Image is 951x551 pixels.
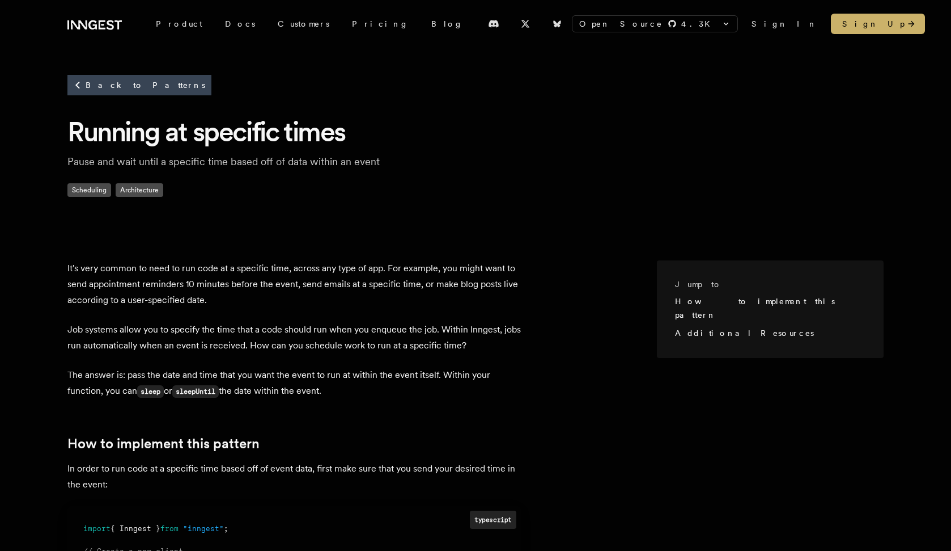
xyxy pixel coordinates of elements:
[545,15,570,33] a: Bluesky
[160,524,179,533] span: from
[67,367,521,399] p: The answer is: pass the date and time that you want the event to run at within the event itself. ...
[67,114,884,149] h1: Running at specific times
[214,14,266,34] a: Docs
[675,297,835,319] a: How to implement this pattern
[67,260,521,308] p: It's very common to need to run code at a specific time, across any type of app. For example, you...
[67,154,430,170] p: Pause and wait until a specific time based off of data within an event
[67,75,211,95] a: Back to Patterns
[111,524,160,533] span: { Inngest }
[752,18,817,30] a: Sign In
[224,524,228,533] span: ;
[67,436,521,452] h2: How to implement this pattern
[83,524,111,533] span: import
[67,461,521,493] p: In order to run code at a specific time based off of event data, first make sure that you send yo...
[831,14,925,34] a: Sign Up
[266,14,341,34] a: Customers
[579,18,663,30] span: Open Source
[675,279,856,290] h3: Jump to
[137,385,164,398] code: sleep
[116,183,163,197] span: Architecture
[420,14,474,34] a: Blog
[513,15,538,33] a: X
[675,329,814,338] a: Additional Resources
[67,322,521,354] p: Job systems allow you to specify the time that a code should run when you enqueue the job. Within...
[681,18,717,30] span: 4.3 K
[341,14,420,34] a: Pricing
[145,14,214,34] div: Product
[481,15,506,33] a: Discord
[67,183,111,197] span: Scheduling
[183,524,224,533] span: "inngest"
[470,511,516,528] div: typescript
[172,385,219,398] code: sleepUntil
